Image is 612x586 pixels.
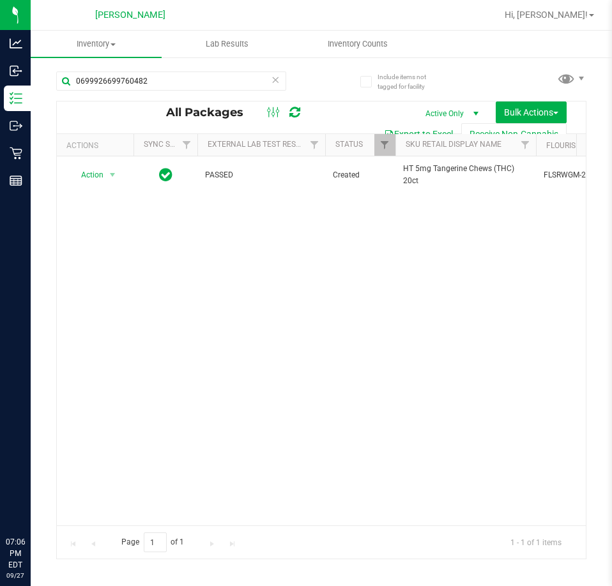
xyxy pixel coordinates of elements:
button: Receive Non-Cannabis [461,123,567,145]
a: Filter [176,134,197,156]
span: Clear [271,71,280,88]
a: Inventory [31,31,162,57]
inline-svg: Analytics [10,37,22,50]
div: Actions [66,141,128,150]
a: SKU Retail Display Name [406,140,501,149]
span: Bulk Actions [504,107,558,117]
inline-svg: Outbound [10,119,22,132]
a: Inventory Counts [293,31,424,57]
span: Created [333,169,388,181]
span: Lab Results [188,38,266,50]
button: Bulk Actions [496,101,567,123]
span: Hi, [PERSON_NAME]! [505,10,588,20]
a: Filter [304,134,325,156]
a: Lab Results [162,31,293,57]
a: Filter [374,134,395,156]
span: Action [70,166,104,184]
a: Sync Status [144,140,193,149]
span: HT 5mg Tangerine Chews (THC) 20ct [403,163,528,187]
span: PASSED [205,169,317,181]
a: Filter [515,134,536,156]
iframe: Resource center [13,484,51,522]
button: Export to Excel [376,123,461,145]
span: 1 - 1 of 1 items [500,532,572,552]
a: External Lab Test Result [208,140,308,149]
inline-svg: Reports [10,174,22,187]
inline-svg: Retail [10,147,22,160]
a: Status [335,140,363,149]
span: Inventory Counts [310,38,405,50]
input: 1 [144,532,167,552]
span: All Packages [166,105,256,119]
input: Search Package ID, Item Name, SKU, Lot or Part Number... [56,71,286,91]
inline-svg: Inventory [10,92,22,105]
inline-svg: Inbound [10,64,22,77]
span: [PERSON_NAME] [95,10,165,20]
span: Inventory [31,38,162,50]
span: Page of 1 [111,532,195,552]
p: 07:06 PM EDT [6,536,25,571]
p: 09/27 [6,571,25,580]
span: Include items not tagged for facility [378,72,441,91]
span: select [105,166,121,184]
span: In Sync [159,166,172,184]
